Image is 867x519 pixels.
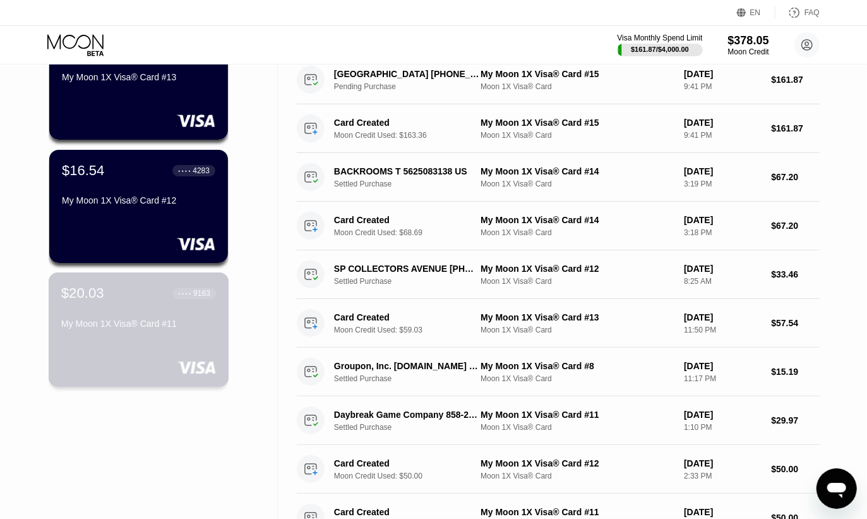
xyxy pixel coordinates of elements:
[297,153,820,202] div: BACKROOMS T 5625083138 USSettled PurchaseMy Moon 1X Visa® Card #14Moon 1X Visa® Card[DATE]3:19 PM...
[334,215,479,225] div: Card Created
[684,131,761,140] div: 9:41 PM
[684,326,761,334] div: 11:50 PM
[334,118,479,128] div: Card Created
[772,269,820,279] div: $33.46
[481,410,674,420] div: My Moon 1X Visa® Card #11
[334,166,479,176] div: BACKROOMS T 5625083138 US
[684,277,761,286] div: 8:25 AM
[334,507,479,517] div: Card Created
[481,118,674,128] div: My Moon 1X Visa® Card #15
[334,458,479,468] div: Card Created
[772,367,820,377] div: $15.19
[334,361,479,371] div: Groupon, Inc. [DOMAIN_NAME] US
[816,468,857,509] iframe: Button to launch messaging window
[481,458,674,468] div: My Moon 1X Visa® Card #12
[737,6,775,19] div: EN
[334,131,491,140] div: Moon Credit Used: $163.36
[49,273,228,386] div: $20.03● ● ● ●9163My Moon 1X Visa® Card #11
[481,131,674,140] div: Moon 1X Visa® Card
[481,215,674,225] div: My Moon 1X Visa® Card #14
[481,166,674,176] div: My Moon 1X Visa® Card #14
[481,472,674,480] div: Moon 1X Visa® Card
[297,56,820,104] div: [GEOGRAPHIC_DATA] [PHONE_NUMBER] USPending PurchaseMy Moon 1X Visa® Card #15Moon 1X Visa® Card[DA...
[728,34,769,56] div: $378.05Moon Credit
[684,472,761,480] div: 2:33 PM
[334,69,479,79] div: [GEOGRAPHIC_DATA] [PHONE_NUMBER] US
[297,348,820,396] div: Groupon, Inc. [DOMAIN_NAME] USSettled PurchaseMy Moon 1X Visa® Card #8Moon 1X Visa® Card[DATE]11:...
[297,104,820,153] div: Card CreatedMoon Credit Used: $163.36My Moon 1X Visa® Card #15Moon 1X Visa® Card[DATE]9:41 PM$161.87
[193,289,210,298] div: 9163
[334,180,491,188] div: Settled Purchase
[334,472,491,480] div: Moon Credit Used: $50.00
[775,6,820,19] div: FAQ
[684,180,761,188] div: 3:19 PM
[179,291,191,295] div: ● ● ● ●
[193,166,210,175] div: 4283
[684,118,761,128] div: [DATE]
[334,228,491,237] div: Moon Credit Used: $68.69
[481,326,674,334] div: Moon 1X Visa® Card
[684,264,761,274] div: [DATE]
[684,507,761,517] div: [DATE]
[772,221,820,231] div: $67.20
[297,445,820,494] div: Card CreatedMoon Credit Used: $50.00My Moon 1X Visa® Card #12Moon 1X Visa® Card[DATE]2:33 PM$50.00
[684,215,761,225] div: [DATE]
[61,319,216,329] div: My Moon 1X Visa® Card #11
[772,464,820,474] div: $50.00
[772,172,820,182] div: $67.20
[334,374,491,383] div: Settled Purchase
[334,277,491,286] div: Settled Purchase
[481,423,674,432] div: Moon 1X Visa® Card
[481,374,674,383] div: Moon 1X Visa® Card
[684,410,761,420] div: [DATE]
[62,195,215,205] div: My Moon 1X Visa® Card #12
[684,374,761,383] div: 11:17 PM
[684,458,761,468] div: [DATE]
[178,169,191,173] div: ● ● ● ●
[684,423,761,432] div: 1:10 PM
[334,312,479,322] div: Card Created
[631,46,689,53] div: $161.87 / $4,000.00
[297,396,820,445] div: Daybreak Game Company 858-2390500 USSettled PurchaseMy Moon 1X Visa® Card #11Moon 1X Visa® Card[D...
[617,34,702,56] div: Visa Monthly Spend Limit$161.87/$4,000.00
[684,82,761,91] div: 9:41 PM
[481,312,674,322] div: My Moon 1X Visa® Card #13
[772,75,820,85] div: $161.87
[49,150,228,263] div: $16.54● ● ● ●4283My Moon 1X Visa® Card #12
[62,72,215,82] div: My Moon 1X Visa® Card #13
[684,312,761,322] div: [DATE]
[334,326,491,334] div: Moon Credit Used: $59.03
[481,228,674,237] div: Moon 1X Visa® Card
[297,202,820,250] div: Card CreatedMoon Credit Used: $68.69My Moon 1X Visa® Card #14Moon 1X Visa® Card[DATE]3:18 PM$67.20
[297,299,820,348] div: Card CreatedMoon Credit Used: $59.03My Moon 1X Visa® Card #13Moon 1X Visa® Card[DATE]11:50 PM$57.54
[728,47,769,56] div: Moon Credit
[772,318,820,328] div: $57.54
[728,34,769,47] div: $378.05
[617,34,702,42] div: Visa Monthly Spend Limit
[481,180,674,188] div: Moon 1X Visa® Card
[772,415,820,425] div: $29.97
[684,361,761,371] div: [DATE]
[297,250,820,299] div: SP COLLECTORS AVENUE [PHONE_NUMBER] CASettled PurchaseMy Moon 1X Visa® Card #12Moon 1X Visa® Card...
[62,162,104,179] div: $16.54
[481,507,674,517] div: My Moon 1X Visa® Card #11
[334,82,491,91] div: Pending Purchase
[481,69,674,79] div: My Moon 1X Visa® Card #15
[772,123,820,133] div: $161.87
[684,69,761,79] div: [DATE]
[684,228,761,237] div: 3:18 PM
[334,423,491,432] div: Settled Purchase
[684,166,761,176] div: [DATE]
[481,82,674,91] div: Moon 1X Visa® Card
[334,410,479,420] div: Daybreak Game Company 858-2390500 US
[334,264,479,274] div: SP COLLECTORS AVENUE [PHONE_NUMBER] CA
[49,27,228,140] div: $57.54● ● ● ●6642My Moon 1X Visa® Card #13
[481,264,674,274] div: My Moon 1X Visa® Card #12
[61,285,104,302] div: $20.03
[481,361,674,371] div: My Moon 1X Visa® Card #8
[750,8,761,17] div: EN
[804,8,820,17] div: FAQ
[481,277,674,286] div: Moon 1X Visa® Card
